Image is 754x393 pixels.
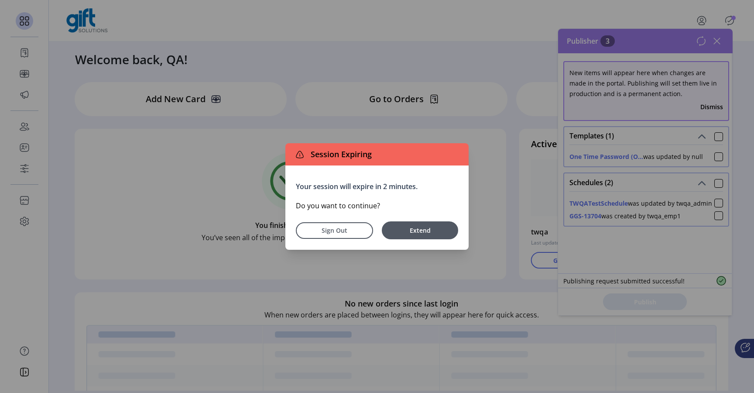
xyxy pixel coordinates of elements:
span: Extend [386,226,454,235]
span: Session Expiring [307,148,372,160]
p: Do you want to continue? [296,200,458,211]
button: Sign Out [296,222,373,239]
span: Sign Out [307,226,362,235]
button: Extend [382,221,458,239]
p: Your session will expire in 2 minutes. [296,181,458,192]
